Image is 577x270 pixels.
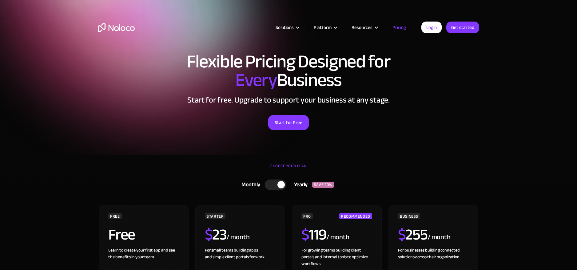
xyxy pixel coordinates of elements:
div: / month [428,232,451,242]
div: CHOOSE YOUR PLAN [98,161,479,177]
div: Resources [352,23,372,31]
div: Platform [306,23,344,31]
a: home [98,23,135,32]
h2: 255 [398,227,428,242]
div: BUSINESS [398,213,420,219]
span: $ [205,220,213,249]
a: Get started [446,22,479,33]
h2: Start for free. Upgrade to support your business at any stage. [98,95,479,105]
h2: Free [108,227,135,242]
h1: Flexible Pricing Designed for Business [98,52,479,89]
div: STARTER [205,213,225,219]
span: $ [301,220,309,249]
div: / month [326,232,349,242]
span: $ [398,220,406,249]
h2: 23 [205,227,227,242]
div: FREE [108,213,122,219]
h2: 119 [301,227,326,242]
div: RECOMMENDED [339,213,372,219]
div: Monthly [234,180,265,189]
div: Solutions [268,23,306,31]
div: Platform [314,23,332,31]
div: PRO [301,213,313,219]
div: Resources [344,23,385,31]
div: / month [226,232,249,242]
a: Start for Free [268,115,309,130]
a: Pricing [385,23,414,31]
div: Solutions [276,23,294,31]
span: Every [235,63,277,97]
div: Yearly [286,180,312,189]
a: Login [421,22,442,33]
div: SAVE 20% [312,182,334,188]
